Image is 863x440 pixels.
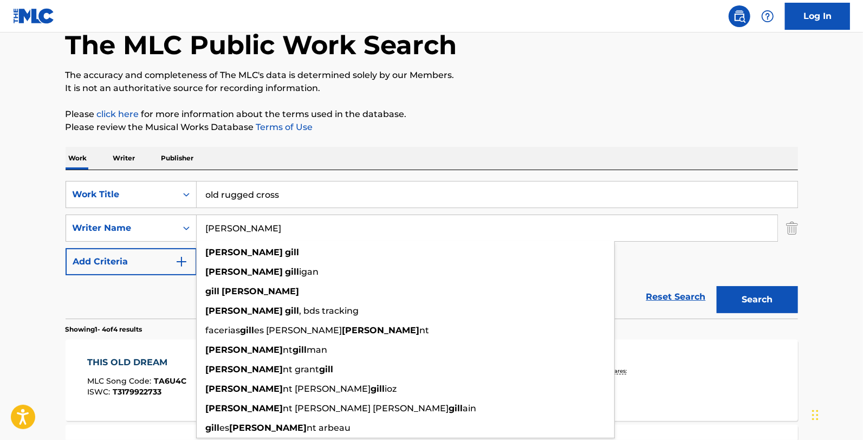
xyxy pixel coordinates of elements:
[785,3,850,30] a: Log In
[66,340,798,421] a: THIS OLD DREAMMLC Song Code:TA6U4CISWC:T3179922733Writers (2)[PERSON_NAME], [PERSON_NAME]Recordin...
[342,325,420,335] strong: [PERSON_NAME]
[206,345,283,355] strong: [PERSON_NAME]
[230,423,307,433] strong: [PERSON_NAME]
[175,255,188,268] img: 9d2ae6d4665cec9f34b9.svg
[307,423,351,433] span: nt arbeau
[293,345,307,355] strong: gill
[97,109,139,119] a: click here
[206,267,283,277] strong: [PERSON_NAME]
[206,364,283,374] strong: [PERSON_NAME]
[87,387,113,397] span: ISWC :
[300,267,319,277] span: igan
[87,356,186,369] div: THIS OLD DREAM
[206,403,283,413] strong: [PERSON_NAME]
[154,376,186,386] span: TA6U4C
[786,215,798,242] img: Delete Criterion
[66,108,798,121] p: Please for more information about the terms used in the database.
[220,423,230,433] span: es
[206,423,220,433] strong: gill
[66,29,457,61] h1: The MLC Public Work Search
[66,147,90,170] p: Work
[285,306,300,316] strong: gill
[729,5,750,27] a: Public Search
[222,286,300,296] strong: [PERSON_NAME]
[300,306,359,316] span: , bds tracking
[66,325,142,334] p: Showing 1 - 4 of 4 results
[283,364,320,374] span: nt grant
[158,147,197,170] p: Publisher
[283,403,449,413] span: nt [PERSON_NAME] [PERSON_NAME]
[283,384,371,394] span: nt [PERSON_NAME]
[371,384,385,394] strong: gill
[385,384,397,394] span: ioz
[812,399,819,431] div: Drag
[66,82,798,95] p: It is not an authoritative source for recording information.
[113,387,161,397] span: T3179922733
[87,376,154,386] span: MLC Song Code :
[73,188,170,201] div: Work Title
[206,384,283,394] strong: [PERSON_NAME]
[206,306,283,316] strong: [PERSON_NAME]
[66,248,197,275] button: Add Criteria
[463,403,477,413] span: ain
[206,247,283,257] strong: [PERSON_NAME]
[206,325,241,335] span: facerias
[641,285,711,309] a: Reset Search
[283,345,293,355] span: nt
[66,121,798,134] p: Please review the Musical Works Database
[206,286,220,296] strong: gill
[254,122,313,132] a: Terms of Use
[285,267,300,277] strong: gill
[285,247,300,257] strong: gill
[66,69,798,82] p: The accuracy and completeness of The MLC's data is determined solely by our Members.
[320,364,334,374] strong: gill
[733,10,746,23] img: search
[809,388,863,440] iframe: Chat Widget
[449,403,463,413] strong: gill
[110,147,139,170] p: Writer
[73,222,170,235] div: Writer Name
[241,325,255,335] strong: gill
[420,325,430,335] span: nt
[13,8,55,24] img: MLC Logo
[717,286,798,313] button: Search
[761,10,774,23] img: help
[66,181,798,319] form: Search Form
[307,345,328,355] span: man
[255,325,342,335] span: es [PERSON_NAME]
[757,5,778,27] div: Help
